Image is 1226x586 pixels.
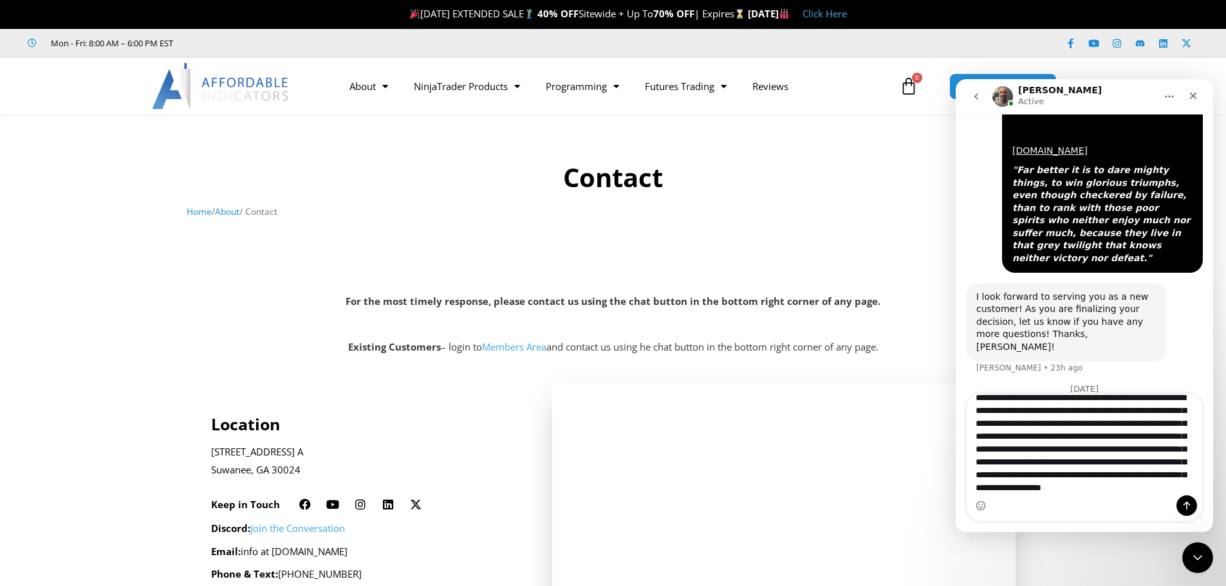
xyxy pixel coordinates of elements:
[6,338,1220,356] p: – login to and contact us using he chat button in the bottom right corner of any page.
[337,71,896,101] nav: Menu
[410,9,420,19] img: 🎉
[533,71,632,101] a: Programming
[880,68,937,105] a: 0
[407,7,748,20] span: [DATE] EXTENDED SALE Sitewide + Up To | Expires
[803,7,847,20] a: Click Here
[152,63,290,109] img: LogoAI | Affordable Indicators – NinjaTrader
[348,340,441,353] strong: Existing Customers
[537,7,579,20] strong: 40% OFF
[949,73,1057,100] a: MEMBERS AREA
[211,543,518,561] p: info at [DOMAIN_NAME]
[211,414,518,434] h4: Location
[187,205,212,217] a: Home
[482,340,546,353] a: Members Area
[211,545,241,558] strong: Email:
[632,71,739,101] a: Futures Trading
[48,35,173,51] span: Mon - Fri: 8:00 AM – 6:00 PM EST
[653,7,694,20] strong: 70% OFF
[779,9,789,19] img: 🏭
[211,567,278,580] strong: Phone & Text:
[215,205,239,217] a: About
[211,565,518,583] p: [PHONE_NUMBER]
[401,71,533,101] a: NinjaTrader Products
[191,37,384,50] iframe: Customer reviews powered by Trustpilot
[250,522,345,535] a: Join the Conversation
[525,9,534,19] img: 🏌️‍♂️
[211,522,250,535] strong: Discord:
[912,73,922,83] span: 0
[739,71,801,101] a: Reviews
[211,443,518,479] p: [STREET_ADDRESS] A Suwanee, GA 30024
[187,160,1039,196] h1: Contact
[187,203,1039,220] nav: Breadcrumb
[337,71,401,101] a: About
[748,7,790,20] strong: [DATE]
[346,295,880,307] strong: For the most timely response, please contact us using the chat button in the bottom right corner ...
[956,79,1213,532] iframe: Intercom live chat
[211,499,280,511] h6: Keep in Touch
[735,9,745,19] img: ⌛
[1182,542,1213,573] iframe: Intercom live chat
